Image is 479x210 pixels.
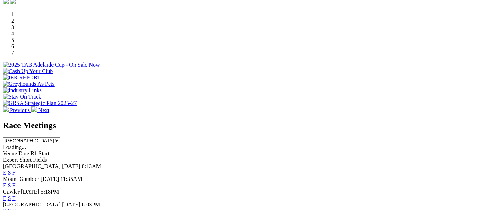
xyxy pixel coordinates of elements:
[8,182,11,188] a: S
[3,121,476,130] h2: Race Meetings
[3,81,55,87] img: Greyhounds As Pets
[62,201,80,208] span: [DATE]
[38,107,49,113] span: Next
[3,62,100,68] img: 2025 TAB Adelaide Cup - On Sale Now
[41,189,59,195] span: 5:18PM
[62,163,80,169] span: [DATE]
[3,94,41,100] img: Stay On Track
[3,189,20,195] span: Gawler
[30,150,49,156] span: R1 Start
[3,68,53,74] img: Cash Up Your Club
[3,163,61,169] span: [GEOGRAPHIC_DATA]
[21,189,39,195] span: [DATE]
[10,107,30,113] span: Previous
[41,176,59,182] span: [DATE]
[3,106,9,112] img: chevron-left-pager-white.svg
[18,150,29,156] span: Date
[3,144,26,150] span: Loading...
[3,157,18,163] span: Expert
[3,182,6,188] a: E
[12,195,16,201] a: F
[82,163,101,169] span: 8:13AM
[8,195,11,201] a: S
[3,150,17,156] span: Venue
[3,74,40,81] img: IER REPORT
[3,87,42,94] img: Industry Links
[3,170,6,176] a: E
[20,157,32,163] span: Short
[12,182,16,188] a: F
[12,170,16,176] a: F
[3,107,31,113] a: Previous
[82,201,100,208] span: 6:03PM
[3,201,61,208] span: [GEOGRAPHIC_DATA]
[3,195,6,201] a: E
[31,107,49,113] a: Next
[8,170,11,176] a: S
[33,157,47,163] span: Fields
[3,176,39,182] span: Mount Gambier
[3,100,77,106] img: GRSA Strategic Plan 2025-27
[31,106,37,112] img: chevron-right-pager-white.svg
[60,176,82,182] span: 11:35AM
